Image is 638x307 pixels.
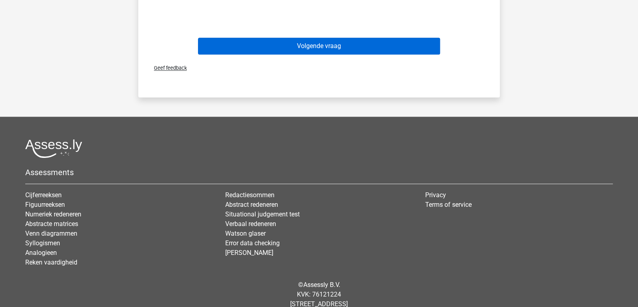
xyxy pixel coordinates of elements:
[25,201,65,208] a: Figuurreeksen
[25,239,60,247] a: Syllogismen
[303,281,340,289] a: Assessly B.V.
[25,191,62,199] a: Cijferreeksen
[425,191,446,199] a: Privacy
[25,168,613,177] h5: Assessments
[225,210,300,218] a: Situational judgement test
[25,210,81,218] a: Numeriek redeneren
[198,38,440,55] button: Volgende vraag
[25,249,57,257] a: Analogieen
[225,201,278,208] a: Abstract redeneren
[25,259,77,266] a: Reken vaardigheid
[225,239,280,247] a: Error data checking
[225,191,275,199] a: Redactiesommen
[25,220,78,228] a: Abstracte matrices
[225,230,266,237] a: Watson glaser
[225,220,276,228] a: Verbaal redeneren
[147,65,187,71] span: Geef feedback
[425,201,471,208] a: Terms of service
[25,139,82,158] img: Assessly logo
[225,249,273,257] a: [PERSON_NAME]
[25,230,77,237] a: Venn diagrammen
